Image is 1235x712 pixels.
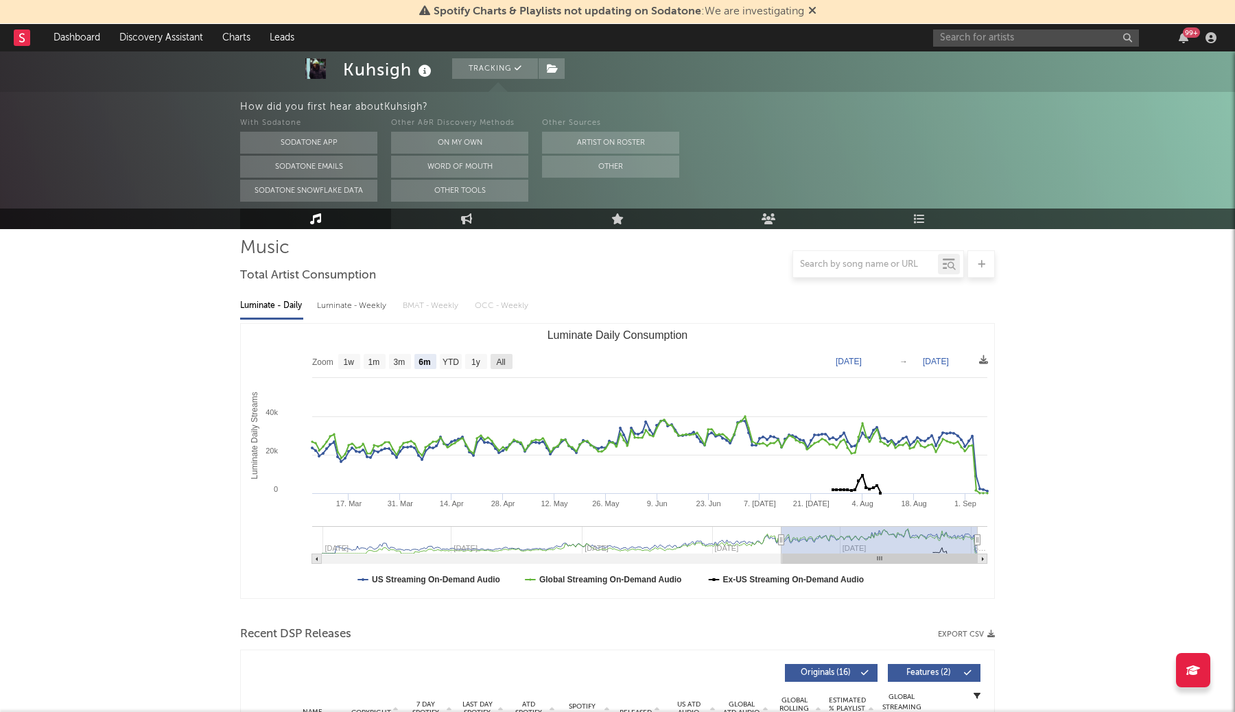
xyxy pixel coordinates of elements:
[394,357,405,367] text: 3m
[443,357,459,367] text: YTD
[343,58,435,81] div: Kuhsigh
[434,6,701,17] span: Spotify Charts & Playlists not updating on Sodatone
[391,132,528,154] button: On My Own
[391,115,528,132] div: Other A&R Discovery Methods
[240,115,377,132] div: With Sodatone
[419,357,430,367] text: 6m
[240,240,290,257] span: Music
[250,392,259,479] text: Luminate Daily Streams
[336,499,362,508] text: 17. Mar
[213,24,260,51] a: Charts
[548,329,688,341] text: Luminate Daily Consumption
[836,357,862,366] text: [DATE]
[344,357,355,367] text: 1w
[541,499,568,508] text: 12. May
[240,132,377,154] button: Sodatone App
[974,544,986,552] text: S…
[1183,27,1200,38] div: 99 +
[901,499,926,508] text: 18. Aug
[539,575,682,584] text: Global Streaming On-Demand Audio
[852,499,873,508] text: 4. Aug
[897,669,960,677] span: Features ( 2 )
[542,115,679,132] div: Other Sources
[372,575,500,584] text: US Streaming On-Demand Audio
[923,357,949,366] text: [DATE]
[647,499,668,508] text: 9. Jun
[240,99,1235,115] div: How did you first hear about Kuhsigh ?
[933,29,1139,47] input: Search for artists
[696,499,721,508] text: 23. Jun
[542,156,679,178] button: Other
[723,575,864,584] text: Ex-US Streaming On-Demand Audio
[240,180,377,202] button: Sodatone Snowflake Data
[899,357,908,366] text: →
[808,6,816,17] span: Dismiss
[888,664,980,682] button: Features(2)
[241,324,994,598] svg: Luminate Daily Consumption
[266,447,278,455] text: 20k
[938,630,995,639] button: Export CSV
[793,259,938,270] input: Search by song name or URL
[1179,32,1188,43] button: 99+
[391,156,528,178] button: Word Of Mouth
[440,499,464,508] text: 14. Apr
[954,499,976,508] text: 1. Sep
[240,294,303,318] div: Luminate - Daily
[240,626,351,643] span: Recent DSP Releases
[794,669,857,677] span: Originals ( 16 )
[785,664,878,682] button: Originals(16)
[240,156,377,178] button: Sodatone Emails
[496,357,505,367] text: All
[592,499,620,508] text: 26. May
[274,485,278,493] text: 0
[368,357,380,367] text: 1m
[452,58,538,79] button: Tracking
[744,499,776,508] text: 7. [DATE]
[434,6,804,17] span: : We are investigating
[312,357,333,367] text: Zoom
[471,357,480,367] text: 1y
[491,499,515,508] text: 28. Apr
[110,24,213,51] a: Discovery Assistant
[266,408,278,416] text: 40k
[388,499,414,508] text: 31. Mar
[542,132,679,154] button: Artist on Roster
[793,499,830,508] text: 21. [DATE]
[391,180,528,202] button: Other Tools
[260,24,304,51] a: Leads
[317,294,389,318] div: Luminate - Weekly
[44,24,110,51] a: Dashboard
